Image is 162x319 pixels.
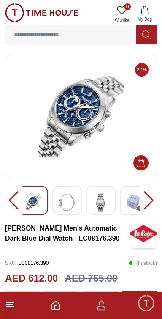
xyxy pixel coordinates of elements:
img: Lee Cooper Men's Automatic Black Dial Watch - LC08176.250 [59,193,75,212]
button: Add to Cart [133,155,148,170]
img: Lee Cooper Men's Automatic Black Dial Watch - LC08176.250 [12,62,150,172]
button: My Bag [132,3,157,25]
p: LC08176.390 [5,257,49,269]
img: Lee Cooper Men's Automatic Dark Blue Dial Watch - LC08176.390 [130,219,157,248]
h2: AED 612.00 [5,271,58,286]
span: SKU : [5,260,17,266]
span: My Bag [134,16,155,22]
h3: AED 765.00 [65,271,117,286]
p: ( In stock ) [129,257,157,269]
img: Lee Cooper Men's Automatic Black Dial Watch - LC08176.250 [93,193,108,212]
span: 0 [124,3,131,10]
div: Chat Widget [137,294,156,313]
span: Wishlist [111,17,132,23]
a: Home [51,300,61,311]
img: ... [5,3,78,22]
img: Lee Cooper Men's Automatic Black Dial Watch - LC08176.250 [127,193,142,212]
h3: [PERSON_NAME] Men's Automatic Dark Blue Dial Watch - LC08176.390 [5,223,130,244]
span: 20% [135,63,148,77]
a: 0Wishlist [111,3,132,25]
img: Lee Cooper Men's Automatic Black Dial Watch - LC08176.250 [26,193,41,212]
